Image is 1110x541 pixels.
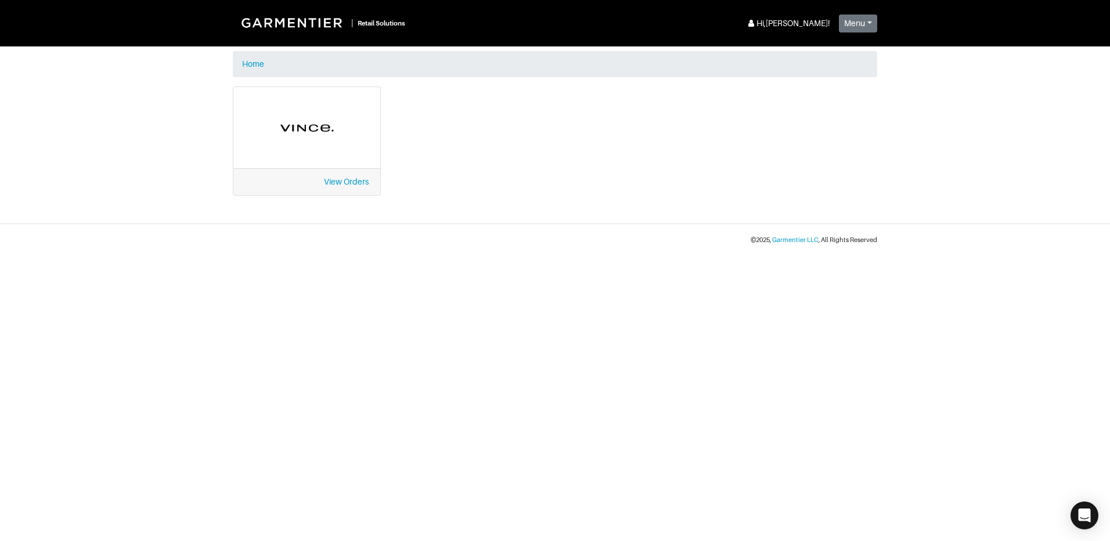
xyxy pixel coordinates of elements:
[358,20,405,27] small: Retail Solutions
[839,15,877,33] button: Menu
[245,99,369,157] img: cyAkLTq7csKWtL9WARqkkVaF.png
[772,236,819,243] a: Garmentier LLC
[233,51,877,77] nav: breadcrumb
[751,236,877,243] small: © 2025 , , All Rights Reserved
[746,17,830,30] div: Hi, [PERSON_NAME] !
[242,59,264,68] a: Home
[1071,502,1098,529] div: Open Intercom Messenger
[351,17,353,29] div: |
[324,177,369,186] a: View Orders
[233,9,410,36] a: |Retail Solutions
[235,12,351,34] img: Garmentier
